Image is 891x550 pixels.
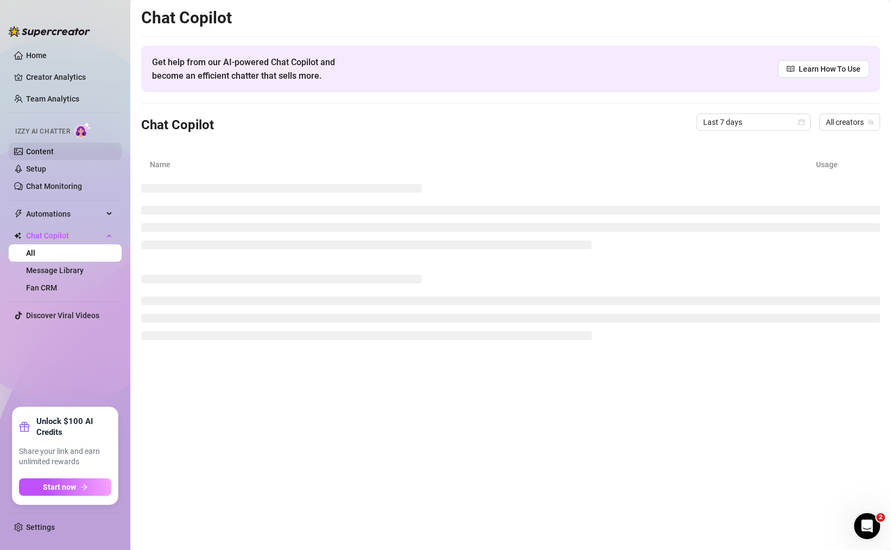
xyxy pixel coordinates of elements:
[26,147,54,156] a: Content
[19,421,30,432] span: gift
[14,232,21,239] img: Chat Copilot
[816,159,871,170] article: Usage
[26,182,82,191] a: Chat Monitoring
[26,523,55,532] a: Settings
[80,483,88,491] span: arrow-right
[19,478,111,496] button: Start nowarrow-right
[26,311,99,320] a: Discover Viral Videos
[26,68,113,86] a: Creator Analytics
[141,117,214,134] h3: Chat Copilot
[141,8,880,28] h2: Chat Copilot
[9,26,90,37] img: logo-BBDzfeDw.svg
[778,60,869,78] a: Learn How To Use
[36,416,111,438] strong: Unlock $100 AI Credits
[26,165,46,173] a: Setup
[150,159,816,170] article: Name
[26,94,79,103] a: Team Analytics
[799,63,861,75] span: Learn How To Use
[876,513,885,522] span: 2
[26,283,57,292] a: Fan CRM
[74,122,91,138] img: AI Chatter
[854,513,880,539] iframe: Intercom live chat
[19,446,111,467] span: Share your link and earn unlimited rewards
[26,227,103,244] span: Chat Copilot
[14,210,23,218] span: thunderbolt
[826,114,874,130] span: All creators
[26,249,35,257] a: All
[798,119,805,125] span: calendar
[15,127,70,137] span: Izzy AI Chatter
[787,65,794,73] span: read
[43,483,76,491] span: Start now
[26,51,47,60] a: Home
[152,55,361,83] span: Get help from our AI-powered Chat Copilot and become an efficient chatter that sells more.
[26,205,103,223] span: Automations
[703,114,804,130] span: Last 7 days
[868,119,874,125] span: team
[26,266,84,275] a: Message Library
